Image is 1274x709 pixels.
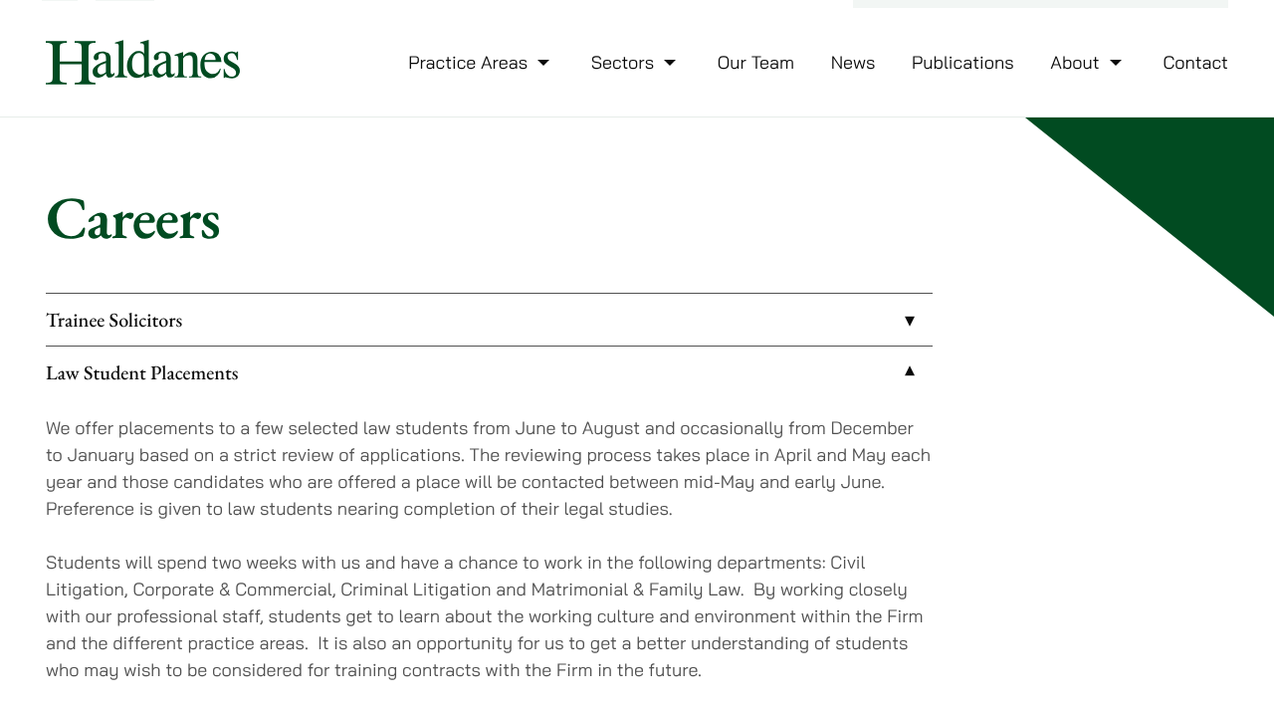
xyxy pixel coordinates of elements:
[46,40,240,85] img: Logo of Haldanes
[46,294,933,346] a: Trainee Solicitors
[831,51,876,74] a: News
[718,51,794,74] a: Our Team
[408,51,554,74] a: Practice Areas
[46,414,933,522] p: We offer placements to a few selected law students from June to August and occasionally from Dece...
[1050,51,1126,74] a: About
[46,549,933,683] p: Students will spend two weeks with us and have a chance to work in the following departments: Civ...
[591,51,681,74] a: Sectors
[46,347,933,398] a: Law Student Placements
[1163,51,1228,74] a: Contact
[912,51,1014,74] a: Publications
[46,181,1228,253] h1: Careers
